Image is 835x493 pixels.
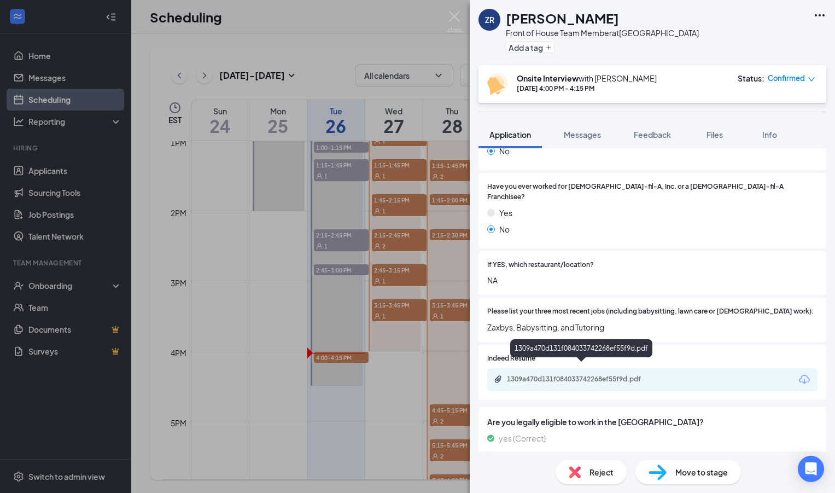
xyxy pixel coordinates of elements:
span: No [499,145,510,157]
span: down [808,76,815,83]
span: Indeed Resume [487,353,535,364]
div: Status : [738,73,764,84]
div: Open Intercom Messenger [798,456,824,482]
svg: Paperclip [494,375,503,384]
span: Zaxbys, Babysitting, and Tutoring [487,321,818,333]
b: Onsite Interview [517,73,579,83]
div: [DATE] 4:00 PM - 4:15 PM [517,84,657,93]
span: No [499,223,510,235]
svg: Plus [545,44,552,51]
div: with [PERSON_NAME] [517,73,657,84]
span: Have you ever worked for [DEMOGRAPHIC_DATA]-fil-A, Inc. or a [DEMOGRAPHIC_DATA]-fil-A Franchisee? [487,182,818,202]
span: no [499,449,508,461]
span: Feedback [634,130,671,140]
span: Confirmed [768,73,805,84]
button: PlusAdd a tag [506,42,554,53]
div: 1309a470d131f084033742268ef55f9d.pdf [510,339,652,357]
span: Please list your three most recent jobs (including babysitting, lawn care or [DEMOGRAPHIC_DATA] w... [487,306,814,317]
span: Messages [564,130,601,140]
div: 1309a470d131f084033742268ef55f9d.pdf [507,375,660,384]
span: yes (Correct) [499,432,546,444]
span: If YES, which restaurant/location? [487,260,594,270]
div: ZR [485,14,494,25]
span: Info [762,130,777,140]
span: Move to stage [675,466,728,478]
span: Reject [589,466,614,478]
span: NA [487,274,818,286]
span: Yes [499,207,512,219]
div: Front of House Team Member at [GEOGRAPHIC_DATA] [506,27,699,38]
svg: Download [798,373,811,386]
a: Paperclip1309a470d131f084033742268ef55f9d.pdf [494,375,671,385]
span: Files [706,130,723,140]
svg: Ellipses [813,9,826,22]
span: Are you legally eligible to work in the [GEOGRAPHIC_DATA]? [487,416,818,428]
h1: [PERSON_NAME] [506,9,619,27]
span: Application [489,130,531,140]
